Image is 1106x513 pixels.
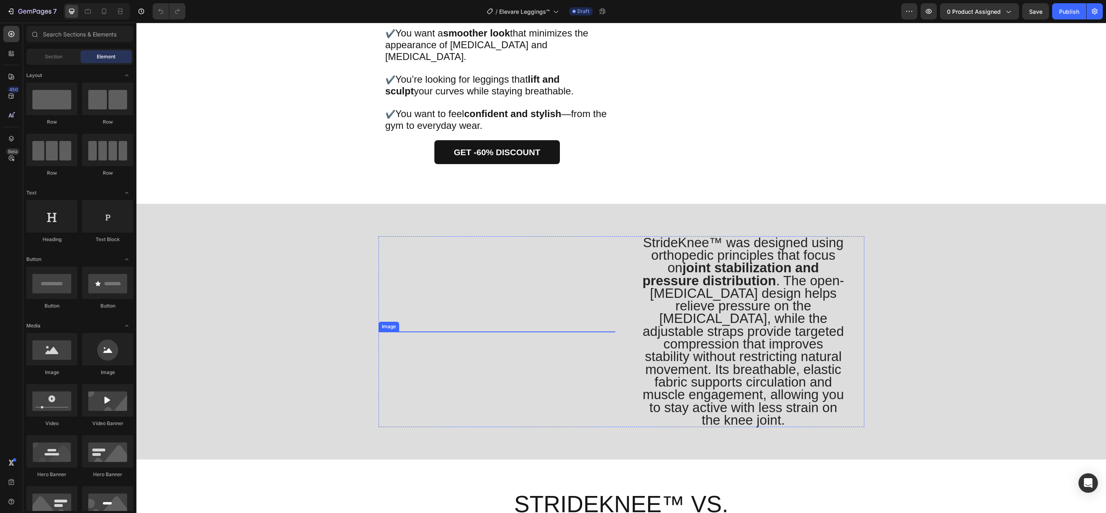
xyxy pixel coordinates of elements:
span: Button [26,256,41,263]
span: You want a that minimizes the appearance of [MEDICAL_DATA] and [MEDICAL_DATA]. [249,5,452,39]
span: You’re looking for leggings that your curves while staying breathable. [249,51,438,74]
div: Image [26,369,77,376]
div: Text Block [82,236,133,243]
strong: smoother look [306,5,373,16]
span: Toggle open [120,69,133,82]
p: 7 [53,6,57,16]
strong: joint stabilization and pressure distribution [506,237,683,265]
span: Toggle open [120,253,133,266]
span: Layout [26,72,42,79]
span: Save [1029,8,1042,15]
div: Image [244,300,261,308]
div: Beta [6,148,19,155]
span: Text [26,189,36,197]
div: Row [26,118,77,126]
div: Publish [1059,7,1079,16]
strong: confident and stylish [328,85,425,96]
div: Row [82,118,133,126]
div: Open Intercom Messenger [1078,473,1098,493]
div: Hero Banner [26,471,77,478]
div: Row [82,169,133,177]
input: Search Sections & Elements [26,26,133,42]
div: Undo/Redo [153,3,185,19]
span: Toggle open [120,186,133,199]
span: Section [45,53,62,60]
span: Draft [577,8,589,15]
div: Image [82,369,133,376]
div: 450 [8,86,19,93]
iframe: Design area [136,23,1106,513]
button: Publish [1052,3,1086,19]
p: ✔️ [249,85,473,109]
span: StrideKnee™ was designed using orthopedic principles that focus on . The open-[MEDICAL_DATA] desi... [506,212,708,405]
span: / [496,7,498,16]
strong: GET -60% DISCOUNT [317,125,404,134]
div: Button [82,302,133,310]
button: 0 product assigned [940,3,1019,19]
span: Media [26,322,40,329]
a: GET -60% DISCOUNT [298,118,423,141]
span: Elevare Leggings™ [499,7,550,16]
div: Video [26,420,77,427]
div: Button [26,302,77,310]
span: Toggle open [120,319,133,332]
span: 0 product assigned [947,7,1001,16]
div: Video Banner [82,420,133,427]
button: 7 [3,3,60,19]
span: You want to feel —from the gym to everyday wear. [249,85,470,108]
span: Element [97,53,115,60]
p: ✔️ [249,51,473,75]
div: Row [26,169,77,177]
div: Hero Banner [82,471,133,478]
button: Save [1022,3,1049,19]
div: Heading [26,236,77,243]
